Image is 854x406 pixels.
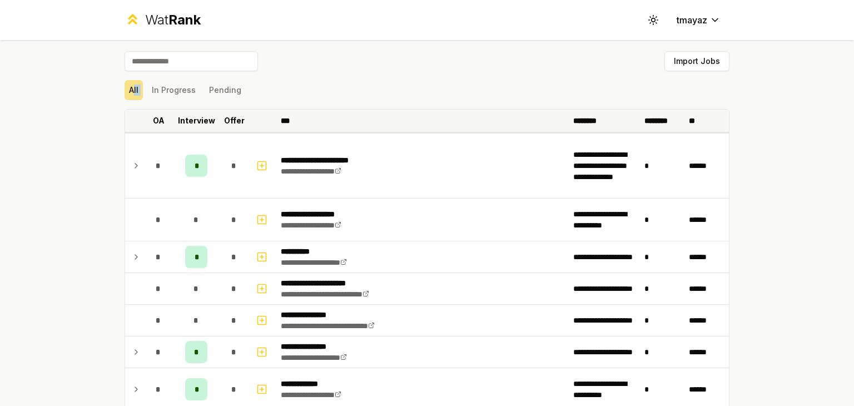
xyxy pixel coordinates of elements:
div: Outline [4,4,162,14]
button: tmayaz [668,10,729,30]
span: tmayaz [677,13,707,27]
span: Rank [168,12,201,28]
button: All [125,80,143,100]
button: In Progress [147,80,200,100]
button: Pending [205,80,246,100]
span: 16 px [13,77,31,87]
p: OA [153,115,165,126]
div: Wat [145,11,201,29]
button: Import Jobs [664,51,729,71]
a: WatRank [125,11,201,29]
p: Interview [178,115,215,126]
a: Back to Top [17,14,60,24]
h3: Style [4,35,162,47]
p: Offer [224,115,245,126]
label: Font Size [4,67,38,77]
